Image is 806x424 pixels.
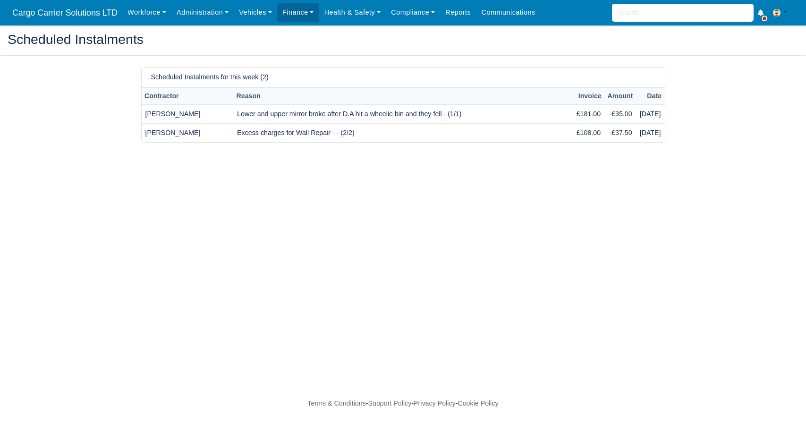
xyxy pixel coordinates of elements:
[142,105,234,124] td: [PERSON_NAME]
[636,105,665,124] td: [DATE]
[8,4,122,22] a: Cargo Carrier Solutions LTD
[458,399,498,407] a: Cookie Policy
[440,3,476,22] a: Reports
[368,399,412,407] a: Support Policy
[573,87,604,105] th: Invoice
[151,73,269,81] h6: Scheduled Instalments for this week (2)
[233,105,573,124] td: Lower and upper mirror broke after D.A hit a wheelie bin and they fell - (1/1)
[8,33,798,46] h2: Scheduled Instalments
[277,3,319,22] a: Finance
[604,105,636,124] td: -£35.00
[573,123,604,142] td: £108.00
[604,87,636,105] th: Amount
[134,398,672,409] div: - - -
[307,399,365,407] a: Terms & Conditions
[636,87,665,105] th: Date
[171,3,234,22] a: Administration
[636,123,665,142] td: [DATE]
[573,105,604,124] td: £181.00
[234,3,277,22] a: Vehicles
[122,3,171,22] a: Workforce
[604,123,636,142] td: -£37.50
[612,4,754,22] input: Search...
[0,25,806,56] div: Scheduled Instalments
[8,3,122,22] span: Cargo Carrier Solutions LTD
[233,123,573,142] td: Excess charges for Wall Repair - - (2/2)
[142,87,234,105] th: Contractor
[476,3,541,22] a: Communications
[414,399,456,407] a: Privacy Policy
[142,123,234,142] td: [PERSON_NAME]
[233,87,573,105] th: Reason
[319,3,386,22] a: Health & Safety
[386,3,440,22] a: Compliance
